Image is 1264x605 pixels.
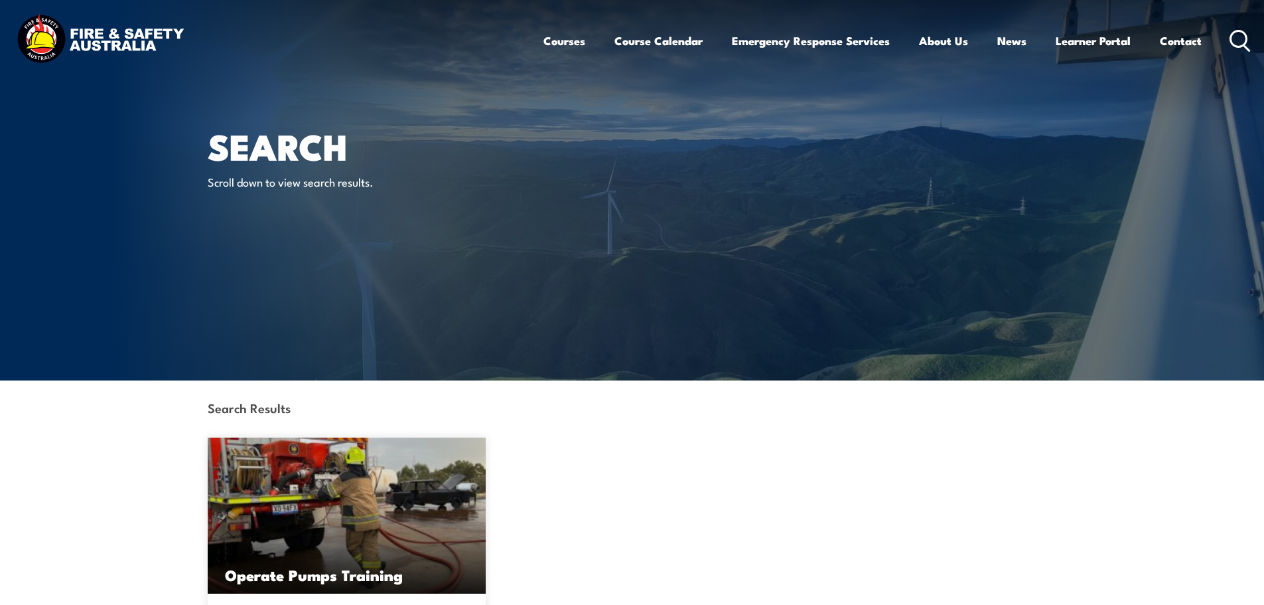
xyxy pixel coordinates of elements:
a: News [997,23,1026,58]
a: Courses [543,23,585,58]
a: Contact [1160,23,1202,58]
h1: Search [208,130,535,161]
p: Scroll down to view search results. [208,174,450,189]
a: Operate Pumps Training [208,438,486,594]
a: Learner Portal [1056,23,1131,58]
a: Emergency Response Services [732,23,890,58]
strong: Search Results [208,398,291,416]
a: About Us [919,23,968,58]
h3: Operate Pumps Training [225,567,469,582]
a: Course Calendar [614,23,703,58]
img: Operate Pumps TRAINING [208,438,486,594]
